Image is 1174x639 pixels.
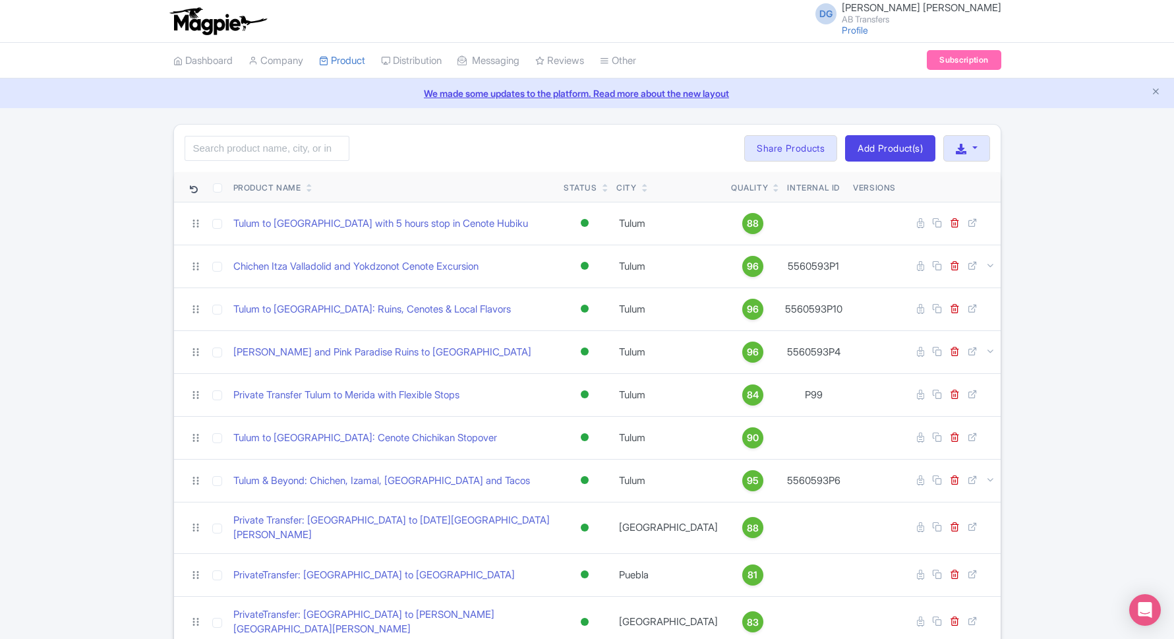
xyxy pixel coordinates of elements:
[233,513,554,543] a: Private Transfer: [GEOGRAPHIC_DATA] to [DATE][GEOGRAPHIC_DATA][PERSON_NAME]
[578,518,591,537] div: Active
[233,607,554,637] a: PrivateTransfer: [GEOGRAPHIC_DATA] to [PERSON_NAME][GEOGRAPHIC_DATA][PERSON_NAME]
[731,611,774,632] a: 83
[747,302,759,317] span: 96
[747,521,759,535] span: 88
[167,7,269,36] img: logo-ab69f6fb50320c5b225c76a69d11143b.png
[233,259,479,274] a: Chichen Itza Valladolid and Yokdzonot Cenote Excursion
[233,388,459,403] a: Private Transfer Tulum to Merida with Flexible Stops
[927,50,1001,70] a: Subscription
[578,214,591,233] div: Active
[744,135,837,162] a: Share Products
[747,259,759,274] span: 96
[611,459,726,502] td: Tulum
[233,473,530,489] a: Tulum & Beyond: Chichen, Izamal, [GEOGRAPHIC_DATA] and Tacos
[1151,85,1161,100] button: Close announcement
[779,288,848,330] td: 5560593P10
[578,428,591,447] div: Active
[747,431,759,445] span: 90
[578,385,591,404] div: Active
[731,182,768,194] div: Quality
[611,373,726,416] td: Tulum
[731,256,774,277] a: 96
[611,416,726,459] td: Tulum
[249,43,303,79] a: Company
[233,302,511,317] a: Tulum to [GEOGRAPHIC_DATA]: Ruins, Cenotes & Local Flavors
[779,459,848,502] td: 5560593P6
[319,43,365,79] a: Product
[815,3,836,24] span: DG
[611,288,726,330] td: Tulum
[233,182,301,194] div: Product Name
[731,470,774,491] a: 95
[747,388,759,402] span: 84
[535,43,584,79] a: Reviews
[233,345,531,360] a: [PERSON_NAME] and Pink Paradise Ruins to [GEOGRAPHIC_DATA]
[747,473,759,488] span: 95
[578,565,591,584] div: Active
[842,24,868,36] a: Profile
[1129,594,1161,626] div: Open Intercom Messenger
[747,615,759,630] span: 83
[600,43,636,79] a: Other
[173,43,233,79] a: Dashboard
[611,502,726,553] td: [GEOGRAPHIC_DATA]
[747,345,759,359] span: 96
[842,15,1001,24] small: AB Transfers
[578,471,591,490] div: Active
[578,299,591,319] div: Active
[779,373,848,416] td: P99
[747,216,759,231] span: 88
[185,136,349,161] input: Search product name, city, or interal id
[731,427,774,448] a: 90
[731,384,774,406] a: 84
[807,3,1001,24] a: DG [PERSON_NAME] [PERSON_NAME] AB Transfers
[611,202,726,245] td: Tulum
[611,553,726,596] td: Puebla
[848,172,901,202] th: Versions
[611,245,726,288] td: Tulum
[233,216,528,231] a: Tulum to [GEOGRAPHIC_DATA] with 5 hours stop in Cenote Hubiku
[731,213,774,234] a: 88
[578,257,591,276] div: Active
[731,564,774,586] a: 81
[845,135,935,162] a: Add Product(s)
[381,43,442,79] a: Distribution
[731,342,774,363] a: 96
[779,245,848,288] td: 5560593P1
[578,613,591,632] div: Active
[233,568,515,583] a: PrivateTransfer: [GEOGRAPHIC_DATA] to [GEOGRAPHIC_DATA]
[233,431,497,446] a: Tulum to [GEOGRAPHIC_DATA]: Cenote Chichikan Stopover
[842,1,1001,14] span: [PERSON_NAME] [PERSON_NAME]
[779,172,848,202] th: Internal ID
[457,43,519,79] a: Messaging
[578,342,591,361] div: Active
[748,568,757,582] span: 81
[616,182,636,194] div: City
[731,517,774,538] a: 88
[731,299,774,320] a: 96
[564,182,597,194] div: Status
[8,86,1166,100] a: We made some updates to the platform. Read more about the new layout
[779,330,848,373] td: 5560593P4
[611,330,726,373] td: Tulum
